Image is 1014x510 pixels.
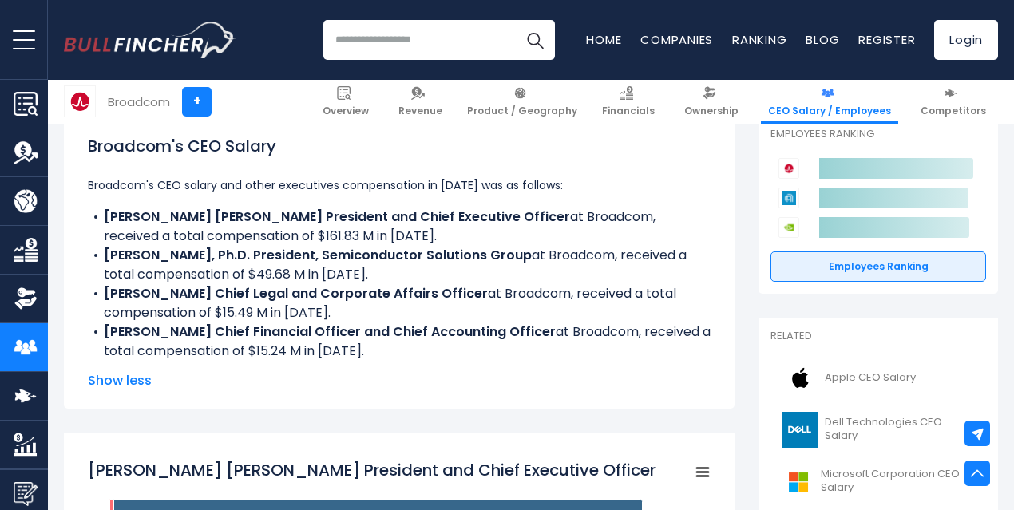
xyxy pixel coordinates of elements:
[825,371,916,385] span: Apple CEO Salary
[88,371,711,390] span: Show less
[768,105,891,117] span: CEO Salary / Employees
[182,87,212,117] a: +
[108,93,170,111] div: Broadcom
[780,360,820,396] img: AAPL logo
[770,251,986,282] a: Employees Ranking
[391,80,450,124] a: Revenue
[14,287,38,310] img: Ownership
[467,105,577,117] span: Product / Geography
[88,246,711,284] li: at Broadcom, received a total compensation of $49.68 M in [DATE].
[104,208,570,226] b: [PERSON_NAME] [PERSON_NAME] President and Chief Executive Officer
[640,31,713,48] a: Companies
[821,468,976,495] span: Microsoft Corporation CEO Salary
[780,412,820,448] img: DELL logo
[88,284,711,322] li: at Broadcom, received a total compensation of $15.49 M in [DATE].
[934,20,998,60] a: Login
[104,284,488,302] b: [PERSON_NAME] Chief Legal and Corporate Affairs Officer
[88,176,711,195] p: Broadcom's CEO salary and other executives compensation in [DATE] was as follows:
[88,208,711,246] li: at Broadcom, received a total compensation of $161.83 M in [DATE].
[323,105,369,117] span: Overview
[64,22,236,58] a: Go to homepage
[88,322,711,361] li: at Broadcom, received a total compensation of $15.24 M in [DATE].
[315,80,376,124] a: Overview
[104,322,556,341] b: [PERSON_NAME] Chief Financial Officer and Chief Accounting Officer
[684,105,739,117] span: Ownership
[770,460,986,504] a: Microsoft Corporation CEO Salary
[586,31,621,48] a: Home
[732,31,786,48] a: Ranking
[602,105,655,117] span: Financials
[88,134,711,158] h1: Broadcom's CEO Salary
[595,80,662,124] a: Financials
[104,246,532,264] b: [PERSON_NAME], Ph.D. President, Semiconductor Solutions Group
[398,105,442,117] span: Revenue
[778,188,799,208] img: Applied Materials competitors logo
[858,31,915,48] a: Register
[921,105,986,117] span: Competitors
[770,356,986,400] a: Apple CEO Salary
[515,20,555,60] button: Search
[65,86,95,117] img: AVGO logo
[770,330,986,343] p: Related
[780,464,816,500] img: MSFT logo
[770,408,986,452] a: Dell Technologies CEO Salary
[778,217,799,238] img: NVIDIA Corporation competitors logo
[88,459,656,481] tspan: [PERSON_NAME] [PERSON_NAME] President and Chief Executive Officer
[761,80,898,124] a: CEO Salary / Employees
[64,22,236,58] img: Bullfincher logo
[770,128,986,141] p: Employees Ranking
[913,80,993,124] a: Competitors
[677,80,746,124] a: Ownership
[460,80,584,124] a: Product / Geography
[806,31,839,48] a: Blog
[825,416,976,443] span: Dell Technologies CEO Salary
[778,158,799,179] img: Broadcom competitors logo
